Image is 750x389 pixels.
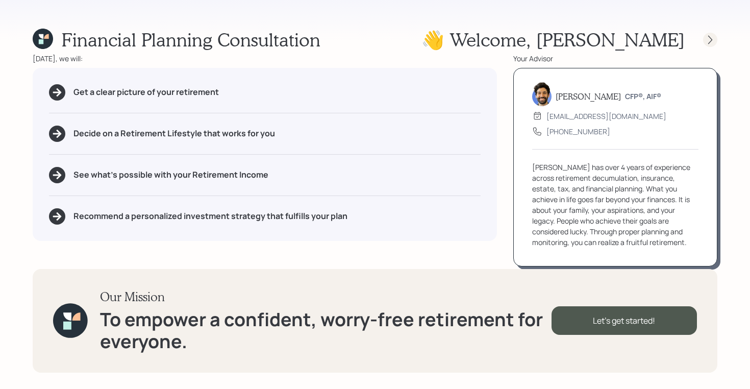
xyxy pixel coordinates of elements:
[100,289,552,304] h3: Our Mission
[100,308,552,352] h1: To empower a confident, worry-free retirement for everyone.
[532,82,552,106] img: eric-schwartz-headshot.png
[73,211,347,221] h5: Recommend a personalized investment strategy that fulfills your plan
[73,129,275,138] h5: Decide on a Retirement Lifestyle that works for you
[546,126,610,137] div: [PHONE_NUMBER]
[73,170,268,180] h5: See what's possible with your Retirement Income
[556,91,621,101] h5: [PERSON_NAME]
[552,306,697,335] div: Let's get started!
[61,29,320,51] h1: Financial Planning Consultation
[532,162,698,248] div: [PERSON_NAME] has over 4 years of experience across retirement decumulation, insurance, estate, t...
[421,29,685,51] h1: 👋 Welcome , [PERSON_NAME]
[513,53,717,64] div: Your Advisor
[625,92,661,101] h6: CFP®, AIF®
[73,87,219,97] h5: Get a clear picture of your retirement
[546,111,666,121] div: [EMAIL_ADDRESS][DOMAIN_NAME]
[33,53,497,64] div: [DATE], we will:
